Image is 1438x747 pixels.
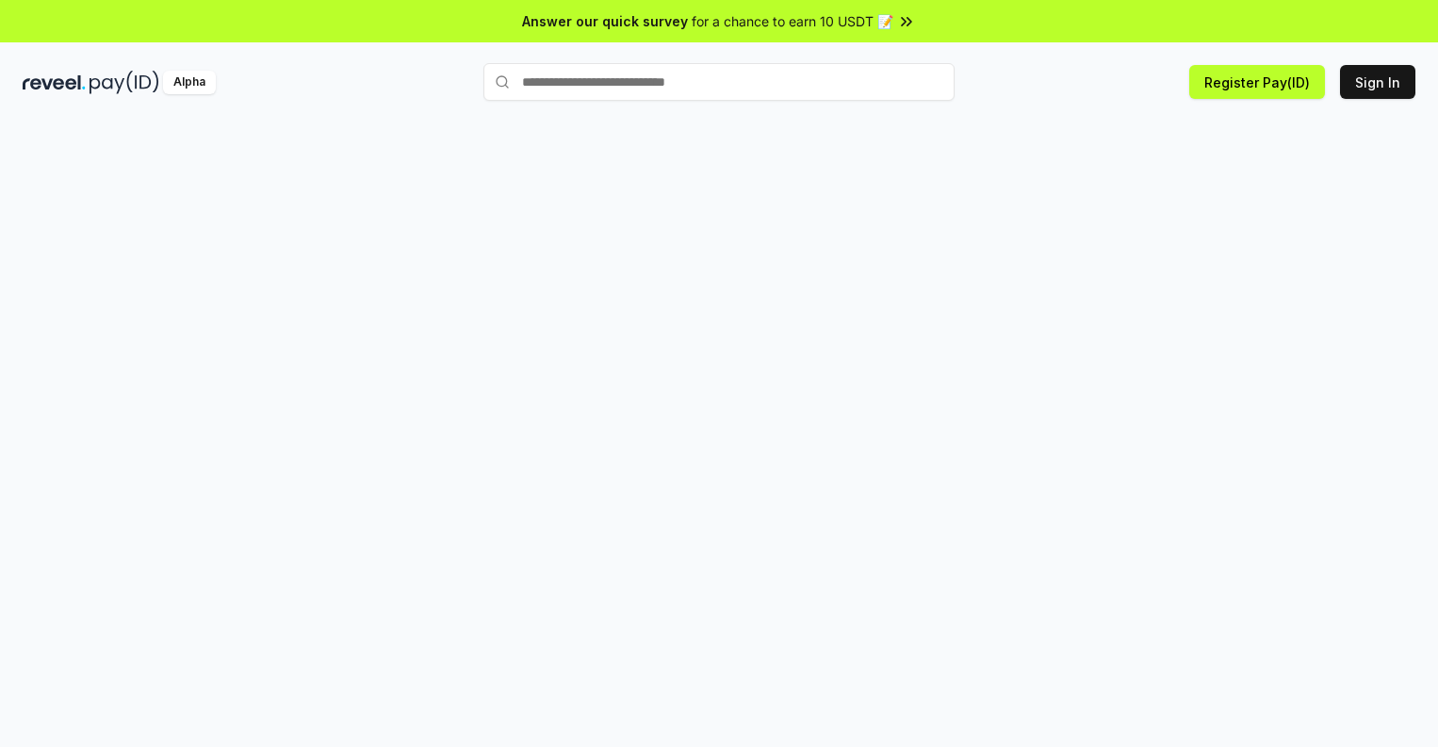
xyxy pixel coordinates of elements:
[522,11,688,31] span: Answer our quick survey
[90,71,159,94] img: pay_id
[23,71,86,94] img: reveel_dark
[692,11,893,31] span: for a chance to earn 10 USDT 📝
[1340,65,1415,99] button: Sign In
[1189,65,1325,99] button: Register Pay(ID)
[163,71,216,94] div: Alpha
